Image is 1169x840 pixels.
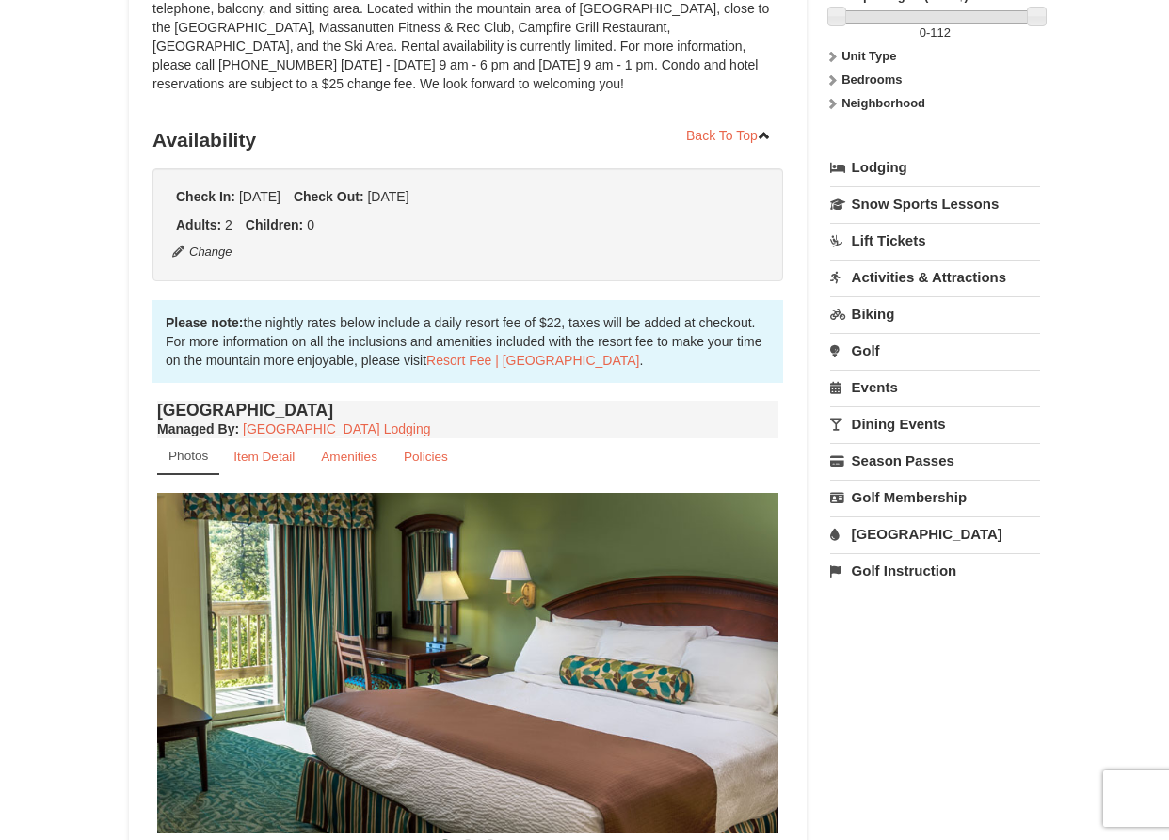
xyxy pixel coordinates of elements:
a: Season Passes [830,443,1040,478]
h4: [GEOGRAPHIC_DATA] [157,401,778,420]
span: [DATE] [367,189,408,204]
img: 18876286-36-6bbdb14b.jpg [157,493,778,832]
a: Back To Top [674,121,783,150]
a: Photos [157,438,219,475]
span: 2 [225,217,232,232]
small: Photos [168,449,208,463]
a: [GEOGRAPHIC_DATA] [830,516,1040,551]
a: Dining Events [830,406,1040,441]
div: the nightly rates below include a daily resort fee of $22, taxes will be added at checkout. For m... [152,300,783,383]
strong: Check In: [176,189,235,204]
a: Biking [830,296,1040,331]
strong: Neighborhood [841,96,925,110]
span: 112 [930,25,951,40]
small: Amenities [321,450,377,464]
a: Lift Tickets [830,223,1040,258]
a: Activities & Attractions [830,260,1040,294]
strong: Children: [246,217,303,232]
span: 0 [920,25,926,40]
strong: Adults: [176,217,221,232]
small: Policies [404,450,448,464]
strong: : [157,421,239,436]
strong: Please note: [166,315,243,330]
a: Snow Sports Lessons [830,186,1040,221]
span: Managed By [157,421,234,436]
strong: Unit Type [841,49,896,63]
label: - [830,24,1040,42]
a: Golf Instruction [830,553,1040,588]
a: Golf Membership [830,480,1040,515]
strong: Check Out: [294,189,364,204]
h3: Availability [152,121,783,159]
a: Resort Fee | [GEOGRAPHIC_DATA] [426,353,639,368]
span: 0 [307,217,314,232]
a: Events [830,370,1040,404]
a: [GEOGRAPHIC_DATA] Lodging [243,421,430,436]
small: Item Detail [233,450,295,464]
a: Amenities [309,438,390,475]
strong: Bedrooms [841,72,902,87]
a: Lodging [830,151,1040,184]
a: Item Detail [221,438,307,475]
a: Golf [830,333,1040,368]
button: Change [171,242,233,262]
span: [DATE] [239,189,280,204]
a: Policies [392,438,460,475]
